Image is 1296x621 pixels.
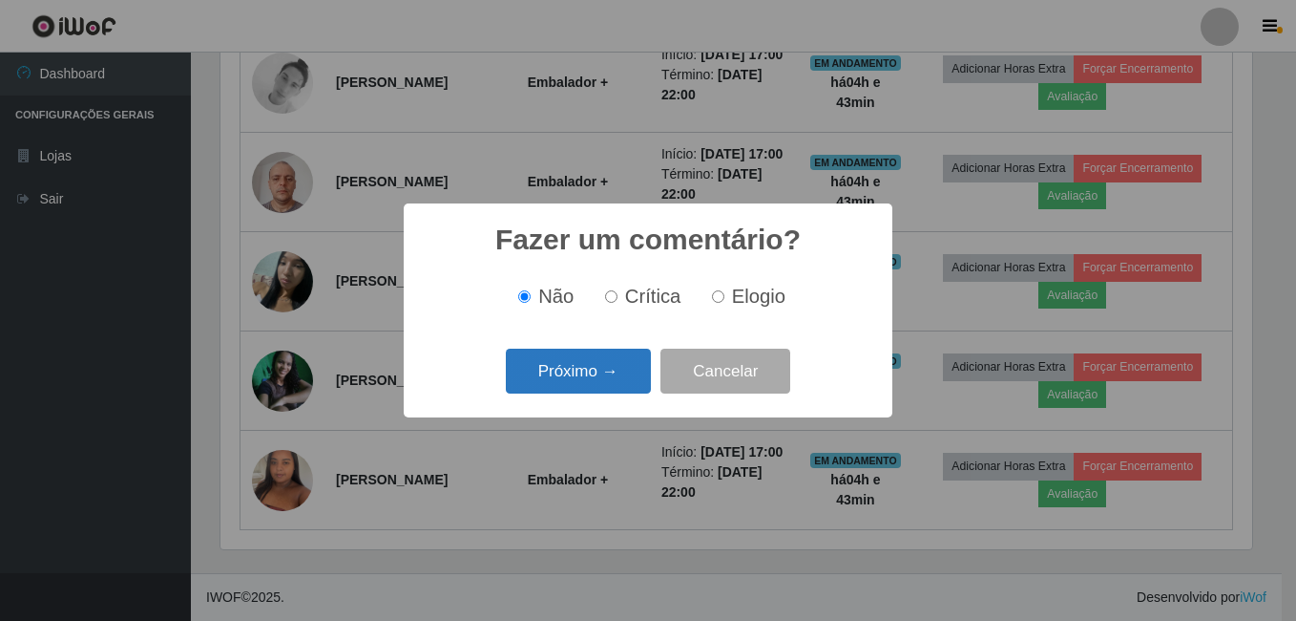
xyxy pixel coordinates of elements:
h2: Fazer um comentário? [495,223,801,257]
span: Crítica [625,286,681,307]
button: Cancelar [660,349,790,394]
input: Não [518,290,531,303]
span: Elogio [732,286,785,307]
button: Próximo → [506,349,651,394]
span: Não [538,286,574,307]
input: Elogio [712,290,724,303]
input: Crítica [605,290,617,303]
